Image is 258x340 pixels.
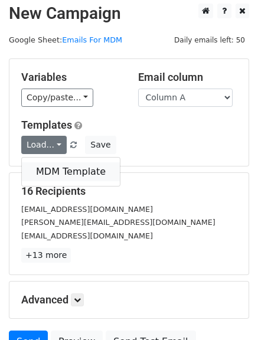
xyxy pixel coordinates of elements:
h5: Variables [21,71,120,84]
small: [EMAIL_ADDRESS][DOMAIN_NAME] [21,231,153,240]
h2: New Campaign [9,4,249,24]
a: Daily emails left: 50 [170,35,249,44]
small: [EMAIL_ADDRESS][DOMAIN_NAME] [21,205,153,214]
button: Save [85,136,116,154]
span: Daily emails left: 50 [170,34,249,47]
a: Templates [21,119,72,131]
a: Load... [21,136,67,154]
iframe: Chat Widget [199,283,258,340]
a: MDM Template [22,162,120,181]
h5: Email column [138,71,237,84]
a: Emails For MDM [62,35,122,44]
a: +13 more [21,248,71,263]
h5: 16 Recipients [21,185,237,198]
small: [PERSON_NAME][EMAIL_ADDRESS][DOMAIN_NAME] [21,218,215,227]
a: Copy/paste... [21,89,93,107]
small: Google Sheet: [9,35,122,44]
h5: Advanced [21,293,237,306]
